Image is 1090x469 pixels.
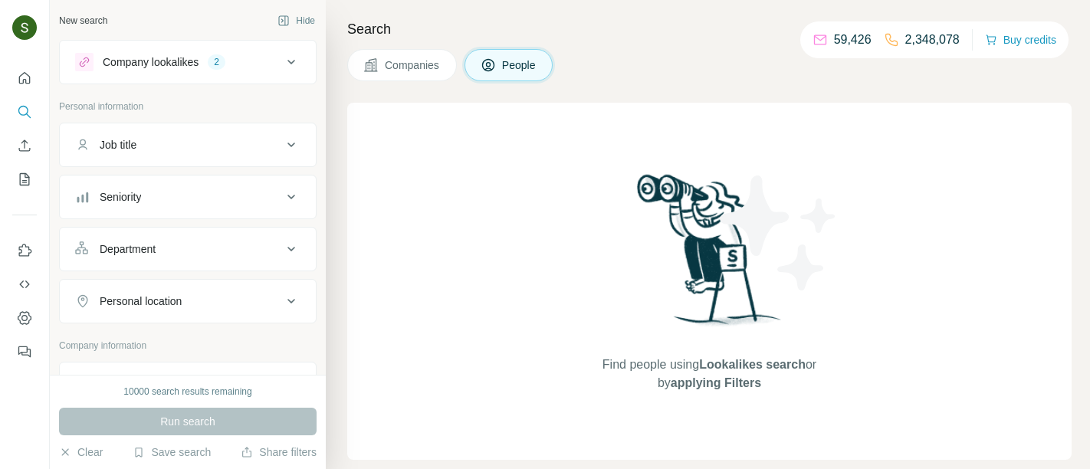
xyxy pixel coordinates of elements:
[985,29,1056,51] button: Buy credits
[12,15,37,40] img: Avatar
[699,358,806,371] span: Lookalikes search
[12,304,37,332] button: Dashboard
[630,170,790,341] img: Surfe Illustration - Woman searching with binoculars
[59,14,107,28] div: New search
[133,444,211,460] button: Save search
[710,164,848,302] img: Surfe Illustration - Stars
[60,44,316,80] button: Company lookalikes2
[385,57,441,73] span: Companies
[100,294,182,309] div: Personal location
[123,385,251,398] div: 10000 search results remaining
[905,31,960,49] p: 2,348,078
[59,444,103,460] button: Clear
[59,339,317,353] p: Company information
[60,126,316,163] button: Job title
[12,166,37,193] button: My lists
[12,237,37,264] button: Use Surfe on LinkedIn
[671,376,761,389] span: applying Filters
[12,132,37,159] button: Enrich CSV
[100,137,136,153] div: Job title
[241,444,317,460] button: Share filters
[12,98,37,126] button: Search
[347,18,1072,40] h4: Search
[12,338,37,366] button: Feedback
[267,9,326,32] button: Hide
[60,283,316,320] button: Personal location
[502,57,537,73] span: People
[12,271,37,298] button: Use Surfe API
[586,356,832,392] span: Find people using or by
[100,241,156,257] div: Department
[208,55,225,69] div: 2
[12,64,37,92] button: Quick start
[60,231,316,267] button: Department
[60,179,316,215] button: Seniority
[103,54,199,70] div: Company lookalikes
[59,100,317,113] p: Personal information
[60,366,316,402] button: Company
[834,31,872,49] p: 59,426
[100,189,141,205] div: Seniority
